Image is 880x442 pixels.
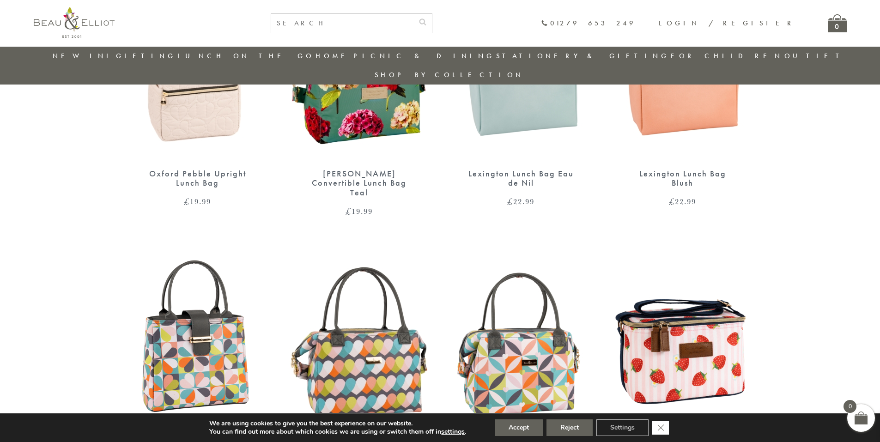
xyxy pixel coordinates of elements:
bdi: 19.99 [184,196,211,207]
a: For Children [671,51,783,61]
input: SEARCH [271,14,413,33]
div: Lexington Lunch Bag Eau de Nil [466,169,577,188]
button: Close GDPR Cookie Banner [652,421,669,435]
a: New in! [53,51,115,61]
img: Carnaby eclipse convertible lunch bag [288,252,431,437]
a: Lunch On The Go [177,51,314,61]
button: Reject [546,419,593,436]
span: 0 [844,400,856,413]
button: Accept [495,419,543,436]
a: Stationery & Gifting [496,51,669,61]
a: 01279 653 249 [541,19,636,27]
img: Strawberries & Cream Insulated Personal Cool Bag 4L [611,252,754,437]
img: Carnaby Bloom Insulated Lunch Handbag [126,252,269,437]
img: logo [34,7,115,38]
button: settings [441,428,465,436]
bdi: 22.99 [669,196,696,207]
a: 0 [828,14,847,32]
a: Gifting [116,51,176,61]
bdi: 22.99 [507,196,534,207]
span: £ [669,196,675,207]
a: Picnic & Dining [353,51,495,61]
a: Home [316,51,352,61]
div: Lexington Lunch Bag Blush [627,169,738,188]
button: Settings [596,419,649,436]
a: Shop by collection [375,70,524,79]
bdi: 19.99 [346,206,373,217]
div: [PERSON_NAME] Convertible Lunch Bag Teal [304,169,415,198]
p: You can find out more about which cookies we are using or switch them off in . [209,428,466,436]
span: £ [346,206,352,217]
div: Oxford Pebble Upright Lunch Bag [142,169,253,188]
span: £ [507,196,513,207]
a: Outlet [784,51,846,61]
a: Login / Register [659,18,795,28]
p: We are using cookies to give you the best experience on our website. [209,419,466,428]
span: £ [184,196,190,207]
